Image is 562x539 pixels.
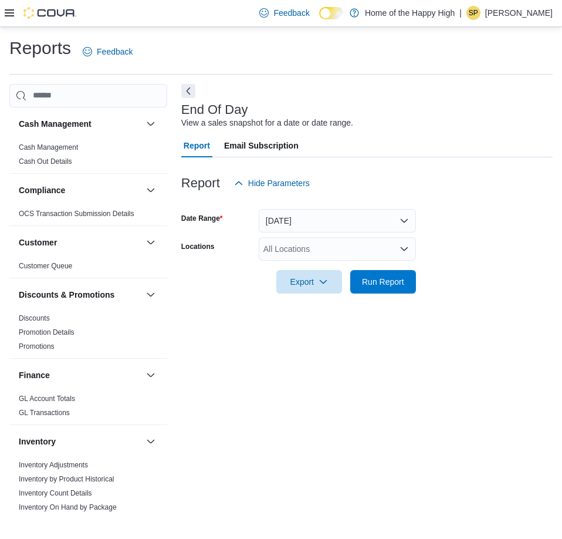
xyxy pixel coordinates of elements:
[259,209,416,233] button: [DATE]
[19,157,72,166] a: Cash Out Details
[224,134,299,157] span: Email Subscription
[19,143,78,151] a: Cash Management
[19,210,134,218] a: OCS Transaction Submission Details
[19,261,72,271] span: Customer Queue
[144,183,158,197] button: Compliance
[144,368,158,382] button: Finance
[19,237,141,248] button: Customer
[184,134,210,157] span: Report
[19,143,78,152] span: Cash Management
[9,36,71,60] h1: Reports
[319,7,344,19] input: Dark Mode
[283,270,335,294] span: Export
[181,242,215,251] label: Locations
[19,489,92,498] span: Inventory Count Details
[19,328,75,336] a: Promotion Details
[144,235,158,250] button: Customer
[181,176,220,190] h3: Report
[19,342,55,351] span: Promotions
[19,289,141,301] button: Discounts & Promotions
[485,6,553,20] p: [PERSON_NAME]
[459,6,462,20] p: |
[181,214,223,223] label: Date Range
[9,311,167,358] div: Discounts & Promotions
[362,276,404,288] span: Run Report
[144,117,158,131] button: Cash Management
[19,460,88,470] span: Inventory Adjustments
[276,270,342,294] button: Export
[19,436,56,447] h3: Inventory
[144,288,158,302] button: Discounts & Promotions
[19,342,55,351] a: Promotions
[19,474,114,484] span: Inventory by Product Historical
[23,7,76,19] img: Cova
[19,262,72,270] a: Customer Queue
[19,369,50,381] h3: Finance
[19,489,92,497] a: Inventory Count Details
[97,46,133,58] span: Feedback
[78,40,137,63] a: Feedback
[469,6,478,20] span: SP
[19,436,141,447] button: Inventory
[255,1,314,25] a: Feedback
[19,184,141,196] button: Compliance
[9,140,167,173] div: Cash Management
[19,118,141,130] button: Cash Management
[181,84,195,98] button: Next
[229,171,314,195] button: Hide Parameters
[400,244,409,254] button: Open list of options
[319,19,320,20] span: Dark Mode
[19,184,65,196] h3: Compliance
[365,6,455,20] p: Home of the Happy High
[9,392,167,425] div: Finance
[19,237,57,248] h3: Customer
[181,117,353,129] div: View a sales snapshot for a date or date range.
[466,6,480,20] div: Samantha Paxman
[19,118,92,130] h3: Cash Management
[19,475,114,483] a: Inventory by Product Historical
[273,7,309,19] span: Feedback
[19,503,117,512] span: Inventory On Hand by Package
[19,409,70,417] a: GL Transactions
[19,461,88,469] a: Inventory Adjustments
[19,369,141,381] button: Finance
[19,328,75,337] span: Promotion Details
[19,157,72,166] span: Cash Out Details
[19,289,114,301] h3: Discounts & Promotions
[9,207,167,225] div: Compliance
[248,177,310,189] span: Hide Parameters
[19,395,75,403] a: GL Account Totals
[350,270,416,294] button: Run Report
[19,503,117,511] a: Inventory On Hand by Package
[19,314,50,322] a: Discounts
[144,434,158,449] button: Inventory
[9,259,167,278] div: Customer
[181,103,248,117] h3: End Of Day
[19,314,50,323] span: Discounts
